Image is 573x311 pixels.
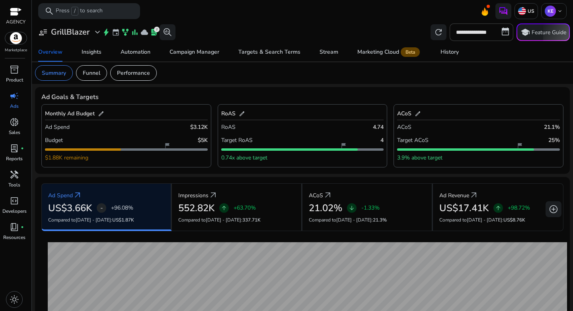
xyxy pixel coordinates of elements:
p: Reports [6,155,23,162]
p: Target RoAS [221,136,253,144]
span: [DATE] - [DATE] [76,217,111,223]
p: Sales [9,129,20,136]
span: edit [98,111,104,117]
a: arrow_outward [73,190,82,200]
p: +96.08% [111,205,133,211]
button: add_circle [546,201,561,217]
h5: ACoS [397,111,411,117]
span: refresh [434,27,443,37]
p: Performance [117,69,150,77]
p: Compared to : [48,216,164,224]
p: Ads [10,103,19,110]
span: [DATE] - [DATE] [467,217,502,223]
span: arrow_downward [349,205,355,211]
span: edit [239,111,245,117]
p: -1.33% [361,205,380,211]
span: campaign [10,91,19,101]
span: [DATE] - [DATE] [206,217,241,223]
div: Campaign Manager [170,49,219,55]
span: search [45,6,54,16]
span: [DATE] - [DATE] [336,217,372,223]
div: Targets & Search Terms [238,49,300,55]
span: arrow_upward [221,205,227,211]
h2: 552.82K [178,202,214,214]
div: Automation [121,49,150,55]
a: arrow_outward [469,190,479,200]
span: fiber_manual_record [21,147,24,150]
p: AGENCY [6,18,25,25]
p: Ad Revenue [439,191,469,200]
span: handyman [10,170,19,179]
p: Summary [42,69,66,77]
span: event [112,28,120,36]
span: Beta [401,47,420,57]
div: Insights [82,49,101,55]
span: 21.3% [373,217,387,223]
button: search_insights [160,24,175,40]
a: arrow_outward [323,190,333,200]
p: Press to search [56,7,103,16]
p: +98.72% [508,205,530,211]
span: bar_chart [131,28,139,36]
span: US$1.87K [112,217,134,223]
span: fiber_manual_record [21,225,24,229]
span: cloud [140,28,148,36]
p: Funnel [83,69,100,77]
span: book_4 [10,222,19,232]
p: 3.9% above target [397,154,442,162]
p: 0.74x above target [221,154,267,162]
p: 25% [548,136,560,144]
p: 4 [380,136,384,144]
span: inventory_2 [10,65,19,74]
span: flag_2 [516,142,523,149]
span: expand_more [93,27,102,37]
div: Overview [38,49,62,55]
span: flag_2 [164,142,170,149]
p: $3.12K [190,123,208,131]
span: school [520,27,530,37]
span: lab_profile [150,28,158,36]
span: bolt [102,28,110,36]
p: Ad Spend [45,123,70,131]
img: us.svg [518,7,526,15]
p: Feature Guide [532,29,566,37]
p: Target ACoS [397,136,429,144]
h2: US$3.66K [48,202,92,214]
p: ACoS [309,191,323,200]
p: Marketplace [5,47,27,53]
p: Compared to : [439,216,557,224]
p: Tools [8,181,20,189]
p: Ad Spend [48,191,73,200]
span: / [71,7,78,16]
span: flag_2 [340,142,347,149]
span: edit [415,111,421,117]
h3: GrillBlazer [51,27,90,37]
h2: 21.02% [309,202,342,214]
span: US$8.76K [503,217,525,223]
p: ACoS [397,123,411,131]
h5: Monthly Ad Budget [45,111,95,117]
span: arrow_outward [209,190,218,200]
span: light_mode [10,295,19,304]
p: 4.74 [373,123,384,131]
h4: Ad Goals & Targets [41,93,99,101]
span: user_attributes [38,27,48,37]
div: Marketing Cloud [357,49,421,55]
span: search_insights [163,27,172,37]
p: +63.70% [234,205,256,211]
p: Impressions [178,191,209,200]
button: schoolFeature Guide [516,23,570,41]
button: refresh [431,24,446,40]
p: Product [6,76,23,84]
span: - [100,203,103,213]
p: Budget [45,136,63,144]
h2: US$17.41K [439,202,489,214]
div: History [440,49,459,55]
p: Compared to : [178,216,295,224]
h5: RoAS [221,111,236,117]
p: Compared to : [309,216,425,224]
p: RoAS [221,123,236,131]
